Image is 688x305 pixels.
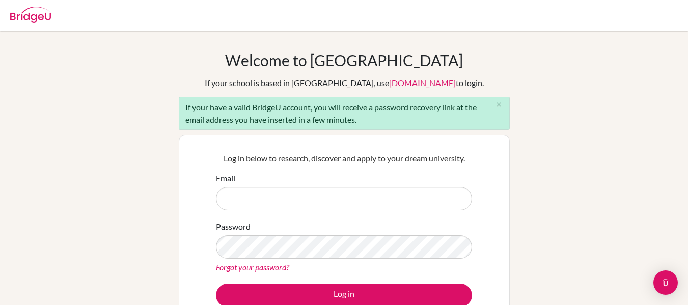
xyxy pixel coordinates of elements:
[179,97,510,130] div: If your have a valid BridgeU account, you will receive a password recovery link at the email addr...
[653,270,678,295] div: Open Intercom Messenger
[216,152,472,164] p: Log in below to research, discover and apply to your dream university.
[205,77,484,89] div: If your school is based in [GEOGRAPHIC_DATA], use to login.
[216,262,289,272] a: Forgot your password?
[225,51,463,69] h1: Welcome to [GEOGRAPHIC_DATA]
[489,97,509,113] button: Close
[495,101,503,108] i: close
[216,172,235,184] label: Email
[389,78,456,88] a: [DOMAIN_NAME]
[10,7,51,23] img: Bridge-U
[216,220,251,233] label: Password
